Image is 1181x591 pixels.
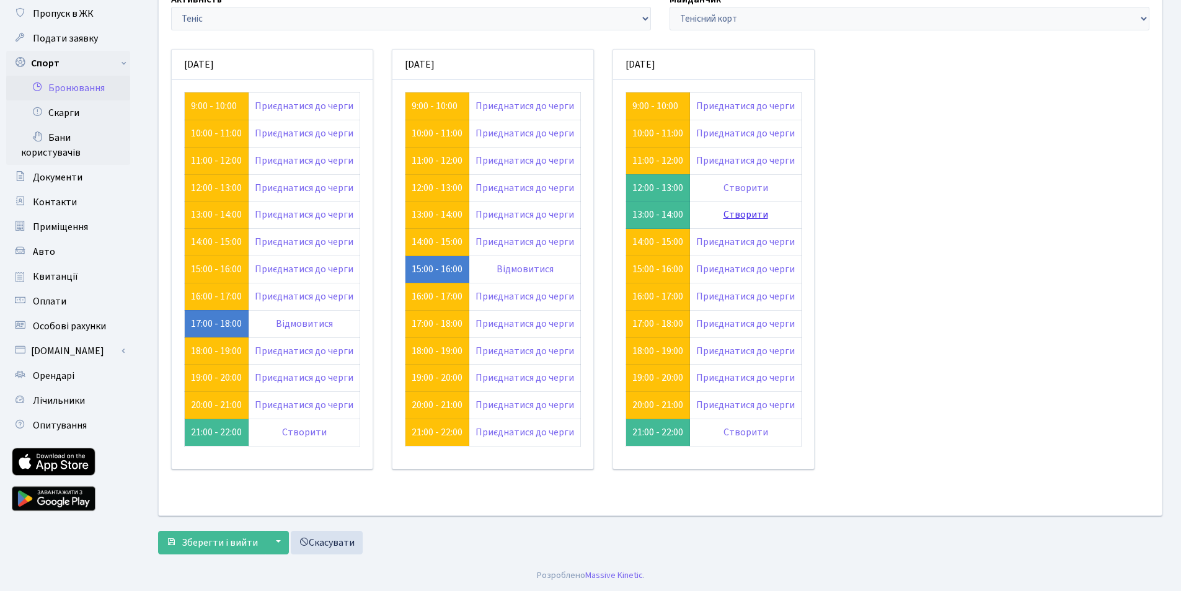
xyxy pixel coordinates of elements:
[412,262,462,276] a: 15:00 - 16:00
[6,289,130,314] a: Оплати
[255,127,353,140] a: Приєднатися до черги
[191,317,242,331] a: 17:00 - 18:00
[392,50,593,80] div: [DATE]
[33,195,77,209] span: Контакти
[33,270,78,283] span: Квитанції
[696,371,795,384] a: Приєднатися до черги
[696,317,795,331] a: Приєднатися до черги
[412,99,458,113] a: 9:00 - 10:00
[696,290,795,303] a: Приєднатися до черги
[6,100,130,125] a: Скарги
[158,531,266,554] button: Зберегти і вийти
[632,127,683,140] a: 10:00 - 11:00
[6,26,130,51] a: Подати заявку
[412,398,462,412] a: 20:00 - 21:00
[6,264,130,289] a: Квитанції
[291,531,363,554] a: Скасувати
[191,235,242,249] a: 14:00 - 15:00
[191,344,242,358] a: 18:00 - 19:00
[696,99,795,113] a: Приєднатися до черги
[632,99,678,113] a: 9:00 - 10:00
[632,371,683,384] a: 19:00 - 20:00
[632,262,683,276] a: 15:00 - 16:00
[475,398,574,412] a: Приєднатися до черги
[475,127,574,140] a: Приєднатися до черги
[626,174,690,202] td: 12:00 - 13:00
[255,371,353,384] a: Приєднатися до черги
[6,51,130,76] a: Спорт
[412,154,462,167] a: 11:00 - 12:00
[626,202,690,229] td: 13:00 - 14:00
[475,371,574,384] a: Приєднатися до черги
[255,290,353,303] a: Приєднатися до черги
[723,208,768,221] a: Створити
[191,208,242,221] a: 13:00 - 14:00
[33,32,98,45] span: Подати заявку
[475,317,574,331] a: Приєднатися до черги
[497,262,554,276] a: Відмовитися
[412,317,462,331] a: 17:00 - 18:00
[33,171,82,184] span: Документи
[6,165,130,190] a: Документи
[632,344,683,358] a: 18:00 - 19:00
[33,419,87,432] span: Опитування
[475,290,574,303] a: Приєднатися до черги
[475,235,574,249] a: Приєднатися до черги
[191,290,242,303] a: 16:00 - 17:00
[475,181,574,195] a: Приєднатися до черги
[696,235,795,249] a: Приєднатися до черги
[475,99,574,113] a: Приєднатися до черги
[696,154,795,167] a: Приєднатися до черги
[412,127,462,140] a: 10:00 - 11:00
[585,569,643,582] a: Massive Kinetic
[6,239,130,264] a: Авто
[632,398,683,412] a: 20:00 - 21:00
[255,208,353,221] a: Приєднатися до черги
[6,215,130,239] a: Приміщення
[475,425,574,439] a: Приєднатися до черги
[6,190,130,215] a: Контакти
[412,371,462,384] a: 19:00 - 20:00
[191,398,242,412] a: 20:00 - 21:00
[255,262,353,276] a: Приєднатися до черги
[632,290,683,303] a: 16:00 - 17:00
[182,536,258,549] span: Зберегти і вийти
[172,50,373,80] div: [DATE]
[191,127,242,140] a: 10:00 - 11:00
[696,127,795,140] a: Приєднатися до черги
[6,76,130,100] a: Бронювання
[696,262,795,276] a: Приєднатися до черги
[6,413,130,438] a: Опитування
[696,344,795,358] a: Приєднатися до черги
[191,154,242,167] a: 11:00 - 12:00
[412,425,462,439] a: 21:00 - 22:00
[6,1,130,26] a: Пропуск в ЖК
[191,371,242,384] a: 19:00 - 20:00
[6,339,130,363] a: [DOMAIN_NAME]
[632,317,683,331] a: 17:00 - 18:00
[6,388,130,413] a: Лічильники
[255,181,353,195] a: Приєднатися до черги
[255,99,353,113] a: Приєднатися до черги
[632,154,683,167] a: 11:00 - 12:00
[632,235,683,249] a: 14:00 - 15:00
[723,181,768,195] a: Створити
[412,235,462,249] a: 14:00 - 15:00
[412,344,462,358] a: 18:00 - 19:00
[6,314,130,339] a: Особові рахунки
[33,7,94,20] span: Пропуск в ЖК
[6,363,130,388] a: Орендарі
[412,208,462,221] a: 13:00 - 14:00
[255,398,353,412] a: Приєднатися до черги
[626,419,690,447] td: 21:00 - 22:00
[696,398,795,412] a: Приєднатися до черги
[282,425,327,439] a: Створити
[613,50,814,80] div: [DATE]
[191,99,237,113] a: 9:00 - 10:00
[475,154,574,167] a: Приєднатися до черги
[33,369,74,383] span: Орендарі
[33,319,106,333] span: Особові рахунки
[475,344,574,358] a: Приєднатися до черги
[185,419,249,447] td: 21:00 - 22:00
[33,394,85,407] span: Лічильники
